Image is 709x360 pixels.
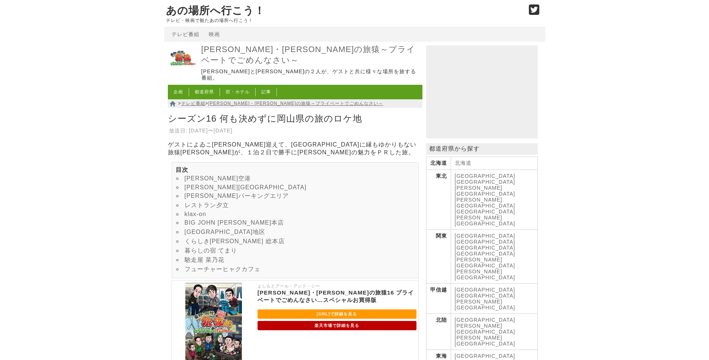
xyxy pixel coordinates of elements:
[426,230,451,284] th: 関東
[185,229,266,235] a: [GEOGRAPHIC_DATA]地区
[209,31,220,37] a: 映画
[455,245,515,251] a: [GEOGRAPHIC_DATA]
[185,193,289,199] a: [PERSON_NAME]パーキングエリア
[169,127,188,135] th: 放送日:
[168,68,198,74] a: 東野・岡村の旅猿～プライベートでごめんなさい～
[529,9,540,15] a: Twitter (@go_thesights)
[455,251,515,257] a: [GEOGRAPHIC_DATA]
[168,99,422,108] nav: > >
[426,143,538,155] p: 都道府県から探す
[258,282,416,289] p: よしもとアール・アンド・シー
[172,31,199,37] a: テレビ番組
[455,287,515,293] a: [GEOGRAPHIC_DATA]
[185,266,261,272] a: フューチャーヒャクカフェ
[258,309,416,319] a: [URL]で詳細を見る
[455,299,515,311] a: [PERSON_NAME][GEOGRAPHIC_DATA]
[185,202,229,208] a: レストラン夕立
[426,45,538,138] iframe: Advertisement
[455,197,515,209] a: [PERSON_NAME][GEOGRAPHIC_DATA]
[185,184,307,190] a: [PERSON_NAME][GEOGRAPHIC_DATA]
[455,257,515,269] a: [PERSON_NAME][GEOGRAPHIC_DATA]
[455,173,515,179] a: [GEOGRAPHIC_DATA]
[426,170,451,230] th: 東北
[455,274,515,280] a: [GEOGRAPHIC_DATA]
[455,233,515,239] a: [GEOGRAPHIC_DATA]
[185,257,224,263] a: 馳走屋 菜乃花
[261,89,271,94] a: 記事
[189,127,233,135] td: [DATE]〜[DATE]
[168,141,422,157] p: ゲストによゐこ[PERSON_NAME]迎えて、[GEOGRAPHIC_DATA]に縁もゆかりもない旅猿[PERSON_NAME]が、１泊２日で勝手に[PERSON_NAME]の魅力をＰＲした旅。
[181,101,205,106] a: テレビ番組
[455,353,515,359] a: [GEOGRAPHIC_DATA]
[455,215,515,226] a: [PERSON_NAME][GEOGRAPHIC_DATA]
[166,5,265,16] a: あの場所へ行こう！
[185,211,207,217] a: klax-on
[185,247,237,254] a: 暮らしの宿 てまり
[226,89,250,94] a: 宿・ホテル
[168,111,422,126] h1: シーズン16 何も決めずに岡山県の旅のロケ地
[201,68,421,81] p: [PERSON_NAME]と[PERSON_NAME]の２人が、ゲストと共に様々な場所を旅する番組。
[195,89,214,94] a: 都道府県
[185,219,284,226] a: BIG JOHN [PERSON_NAME]本店
[258,289,416,304] p: [PERSON_NAME]・[PERSON_NAME]の旅猿16 プライベートでごめんなさい…スペシャルお買得版
[208,101,383,106] a: [PERSON_NAME]・[PERSON_NAME]の旅猿～プライベートでごめんなさい～
[426,157,451,170] th: 北海道
[455,160,472,166] a: 北海道
[201,44,421,65] a: [PERSON_NAME]・[PERSON_NAME]の旅猿～プライベートでごめんなさい～
[258,321,416,330] a: 楽天市場で詳細を見る
[168,44,198,73] img: 東野・岡村の旅猿～プライベートでごめんなさい～
[455,323,515,335] a: [PERSON_NAME][GEOGRAPHIC_DATA]
[185,238,285,244] a: くらしき[PERSON_NAME] 総本店
[455,335,515,347] a: [PERSON_NAME][GEOGRAPHIC_DATA]
[185,175,251,181] a: [PERSON_NAME]空港
[455,209,515,215] a: [GEOGRAPHIC_DATA]
[455,269,502,274] a: [PERSON_NAME]
[166,18,521,23] p: テレビ・映画で観たあの場所へ行こう！
[426,314,451,350] th: 北陸
[426,284,451,314] th: 甲信越
[173,89,183,94] a: 企画
[455,293,515,299] a: [GEOGRAPHIC_DATA]
[455,317,515,323] a: [GEOGRAPHIC_DATA]
[455,185,515,197] a: [PERSON_NAME][GEOGRAPHIC_DATA]
[455,179,515,185] a: [GEOGRAPHIC_DATA]
[455,239,515,245] a: [GEOGRAPHIC_DATA]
